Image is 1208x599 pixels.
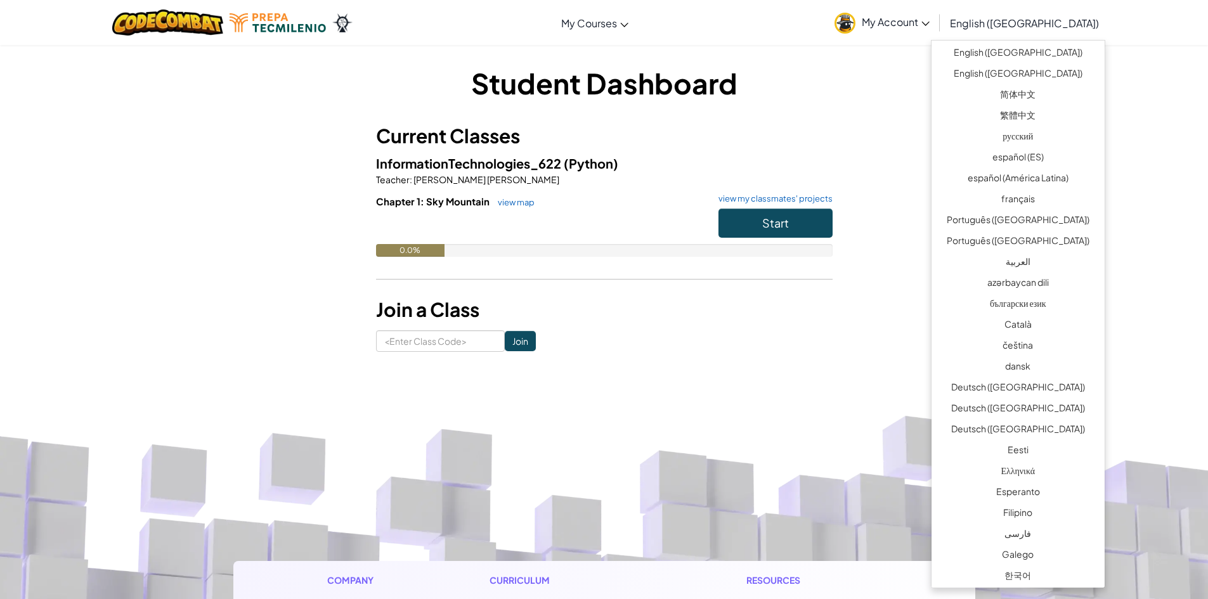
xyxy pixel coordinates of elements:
div: 0.0% [376,244,445,257]
a: Deutsch ([GEOGRAPHIC_DATA]) [932,378,1105,399]
a: Català [932,316,1105,337]
input: Join [505,331,536,351]
a: Filipino [932,504,1105,525]
a: español (ES) [932,148,1105,169]
a: فارسی [932,525,1105,546]
a: 简体中文 [932,86,1105,106]
img: avatar [835,13,855,34]
h3: Join a Class [376,295,833,324]
button: Start [718,209,833,238]
h1: Company [327,574,386,587]
span: Start [762,216,789,230]
a: English ([GEOGRAPHIC_DATA]) [932,44,1105,65]
a: русский [932,127,1105,148]
a: 한국어 [932,567,1105,588]
a: My Account [828,3,936,42]
a: Deutsch ([GEOGRAPHIC_DATA]) [932,420,1105,441]
span: My Account [862,15,930,29]
span: My Courses [561,16,617,30]
a: view map [491,197,535,207]
h1: Student Dashboard [376,63,833,103]
a: Português ([GEOGRAPHIC_DATA]) [932,211,1105,232]
a: Deutsch ([GEOGRAPHIC_DATA]) [932,399,1105,420]
img: Ozaria [332,13,353,32]
span: InformationTechnologies_622 [376,155,564,171]
a: Ελληνικά [932,462,1105,483]
input: <Enter Class Code> [376,330,505,352]
span: English ([GEOGRAPHIC_DATA]) [950,16,1099,30]
a: Esperanto [932,483,1105,504]
span: [PERSON_NAME] [PERSON_NAME] [412,174,559,185]
a: čeština [932,337,1105,357]
a: My Courses [555,6,635,40]
a: 繁體中文 [932,106,1105,127]
h1: Curriculum [490,574,643,587]
a: English ([GEOGRAPHIC_DATA]) [944,6,1105,40]
a: български език [932,295,1105,316]
a: français [932,190,1105,211]
a: Eesti [932,441,1105,462]
span: Chapter 1: Sky Mountain [376,195,491,207]
a: Português ([GEOGRAPHIC_DATA]) [932,232,1105,253]
span: Teacher [376,174,410,185]
span: : [410,174,412,185]
h1: Resources [746,574,881,587]
a: العربية [932,253,1105,274]
a: Galego [932,546,1105,567]
a: español (América Latina) [932,169,1105,190]
h3: Current Classes [376,122,833,150]
img: CodeCombat logo [112,10,223,35]
span: (Python) [564,155,618,171]
a: azərbaycan dili [932,274,1105,295]
a: view my classmates' projects [712,195,833,203]
img: Tecmilenio logo [230,13,326,32]
a: dansk [932,357,1105,378]
a: English ([GEOGRAPHIC_DATA]) [932,65,1105,86]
